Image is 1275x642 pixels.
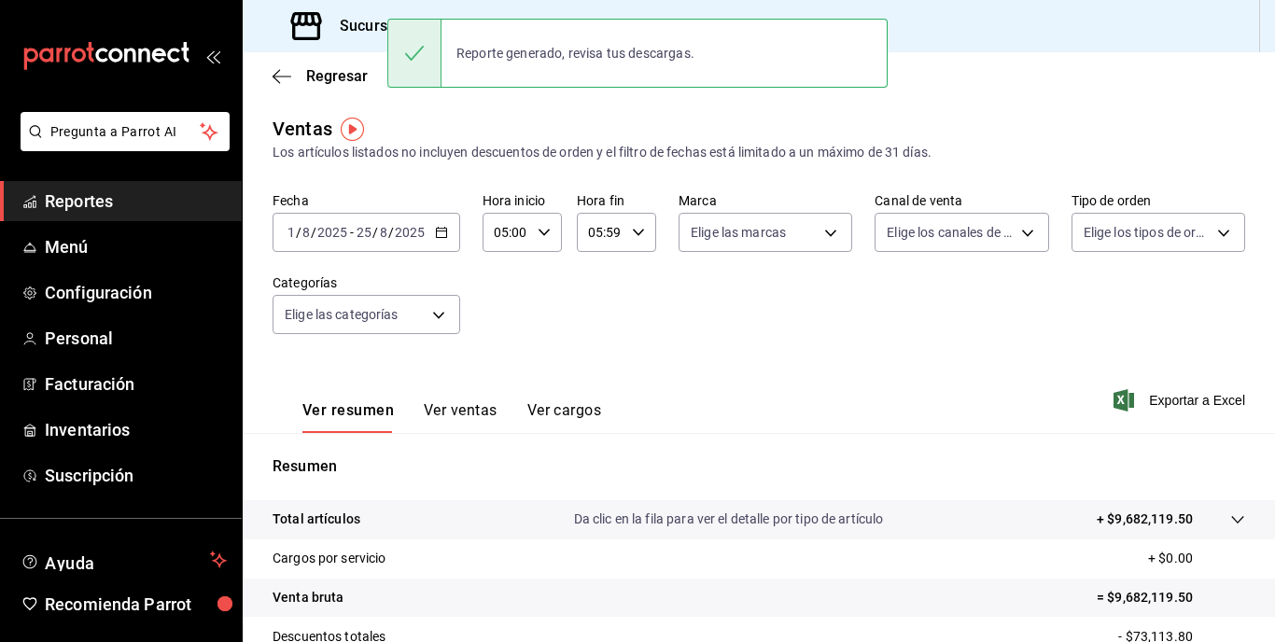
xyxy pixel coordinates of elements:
button: Pregunta a Parrot AI [21,112,230,151]
p: Venta bruta [273,588,343,607]
img: Tooltip marker [341,118,364,141]
span: Facturación [45,371,227,397]
input: ---- [394,225,426,240]
span: / [372,225,378,240]
label: Tipo de orden [1072,194,1245,207]
div: Ventas [273,115,332,143]
label: Marca [679,194,852,207]
button: Regresar [273,67,368,85]
button: Ver cargos [527,401,602,433]
div: Reporte generado, revisa tus descargas. [441,33,709,74]
span: Pregunta a Parrot AI [50,122,201,142]
label: Categorías [273,276,460,289]
p: = $9,682,119.50 [1097,588,1245,607]
button: Exportar a Excel [1117,389,1245,412]
span: Personal [45,326,227,351]
h3: Sucursal: Mochomos (Mty) [325,15,524,37]
div: navigation tabs [302,401,601,433]
span: / [388,225,394,240]
span: Recomienda Parrot [45,592,227,617]
input: -- [356,225,372,240]
label: Hora fin [577,194,656,207]
p: Total artículos [273,509,360,529]
button: Ver ventas [424,401,497,433]
span: / [311,225,316,240]
span: Elige las categorías [285,305,399,324]
p: + $0.00 [1148,549,1245,568]
span: Regresar [306,67,368,85]
span: Elige los canales de venta [887,223,1014,242]
input: -- [301,225,311,240]
p: Da clic en la fila para ver el detalle por tipo de artículo [574,509,884,529]
span: Suscripción [45,463,227,488]
span: - [350,225,354,240]
div: Los artículos listados no incluyen descuentos de orden y el filtro de fechas está limitado a un m... [273,143,1245,162]
label: Canal de venta [875,194,1048,207]
label: Fecha [273,194,460,207]
button: Ver resumen [302,401,394,433]
p: + $9,682,119.50 [1097,509,1193,529]
input: -- [379,225,388,240]
label: Hora inicio [483,194,562,207]
span: Ayuda [45,549,203,571]
span: Reportes [45,188,227,214]
span: Menú [45,234,227,259]
span: Inventarios [45,417,227,442]
p: Cargos por servicio [273,549,386,568]
button: open_drawer_menu [205,49,220,63]
p: Resumen [273,455,1245,478]
span: Configuración [45,280,227,305]
input: ---- [316,225,348,240]
span: Elige los tipos de orden [1084,223,1211,242]
a: Pregunta a Parrot AI [13,135,230,155]
span: Elige las marcas [691,223,786,242]
span: / [296,225,301,240]
input: -- [287,225,296,240]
